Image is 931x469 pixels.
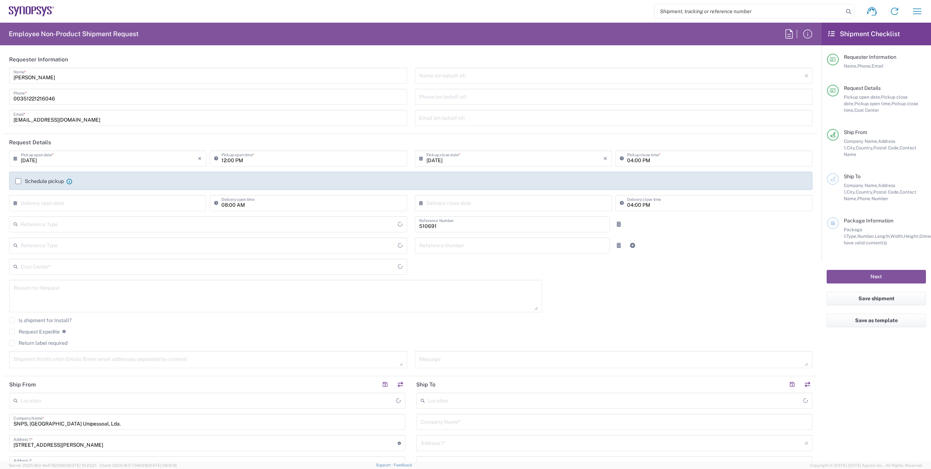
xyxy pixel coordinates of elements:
[847,189,856,195] span: City,
[100,463,177,468] span: Client: 2025.18.0-7346316
[847,145,856,150] span: City,
[614,240,624,251] a: Remove Reference
[857,63,872,69] span: Phone,
[15,178,64,184] label: Schedule pickup
[856,189,873,195] span: Country,
[857,233,875,239] span: Number,
[827,314,926,327] button: Save as template
[198,153,202,164] i: ×
[827,292,926,305] button: Save shipment
[9,56,68,63] h2: Requester Information
[654,4,843,18] input: Shipment, tracking or reference number
[394,463,412,467] a: Feedback
[828,30,900,38] h2: Shipment Checklist
[603,153,607,164] i: ×
[9,317,72,323] label: Is shipment for Install?
[854,107,879,113] span: Cost Center
[844,227,862,239] span: Package 1:
[872,63,884,69] span: Email
[9,30,139,38] h2: Employee Non-Product Shipment Request
[844,94,881,100] span: Pickup open date,
[827,270,926,283] button: Next
[875,233,891,239] span: Length,
[376,463,394,467] a: Support
[9,381,36,388] h2: Ship From
[9,463,96,468] span: Server: 2025.18.0-4e47823f9d1
[844,183,878,188] span: Company Name,
[844,138,878,144] span: Company Name,
[891,233,904,239] span: Width,
[846,233,857,239] span: Type,
[844,129,867,135] span: Ship From
[844,85,881,91] span: Request Details
[810,462,922,469] span: Copyright © [DATE]-[DATE] Agistix Inc., All Rights Reserved
[148,463,177,468] span: [DATE] 08:10:16
[844,174,861,179] span: Ship To
[844,218,893,224] span: Package Information
[844,54,896,60] span: Requester Information
[844,63,857,69] span: Name,
[68,463,96,468] span: [DATE] 10:23:21
[9,329,60,335] label: Request Expedite
[627,240,638,251] a: Add Reference
[416,381,436,388] h2: Ship To
[854,101,892,106] span: Pickup open time,
[614,219,624,229] a: Remove Reference
[9,340,67,346] label: Return label required
[904,233,919,239] span: Height,
[856,145,873,150] span: Country,
[9,139,51,146] h2: Request Details
[873,145,900,150] span: Postal Code,
[873,189,900,195] span: Postal Code,
[857,196,888,201] span: Phone Number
